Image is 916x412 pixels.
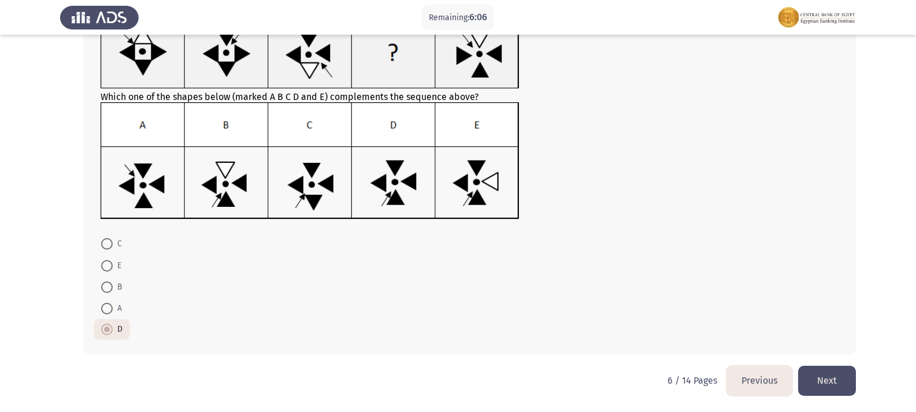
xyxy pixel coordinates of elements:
p: 6 / 14 Pages [667,375,717,386]
img: UkFYMDA5M0IucG5nMTYyMjAzMzQzMTE0Mg==.png [101,102,520,220]
span: E [113,259,121,273]
span: B [113,280,122,294]
img: UkFYMDA5M0EucG5nMTYyMjAzMzM4NjAzNw==.png [101,16,520,89]
button: load previous page [726,366,792,395]
span: A [113,302,122,316]
span: D [113,322,123,336]
img: Assess Talent Management logo [60,1,139,34]
button: load next page [798,366,856,395]
img: Assessment logo of FOCUS Assessment 3 Modules EN [777,1,856,34]
div: Which one of the shapes below (marked A B C D and E) complements the sequence above? [101,16,839,222]
p: Remaining: [429,10,487,25]
span: 6:06 [469,12,487,23]
span: C [113,237,122,251]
